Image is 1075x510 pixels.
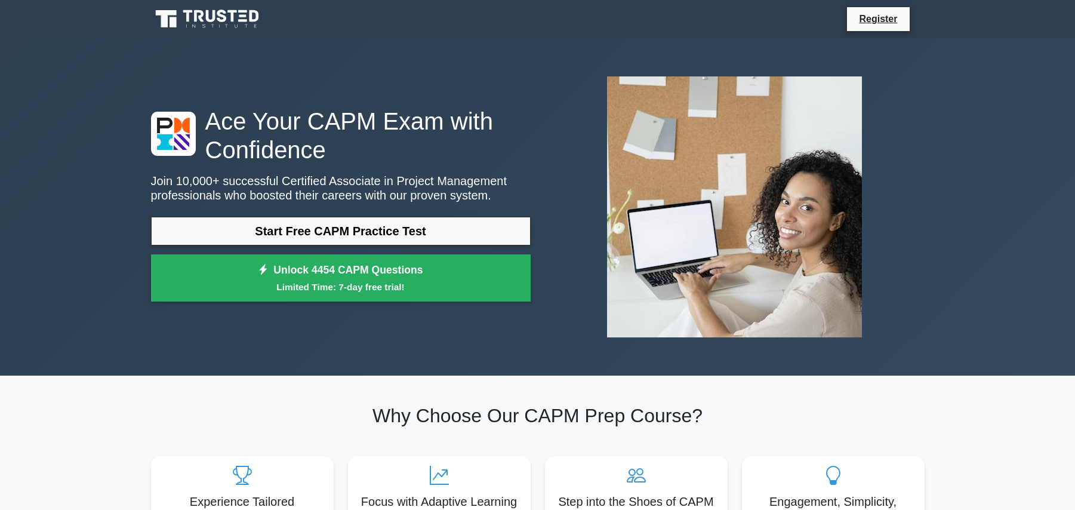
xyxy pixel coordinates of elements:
[166,280,516,294] small: Limited Time: 7-day free trial!
[151,217,531,245] a: Start Free CAPM Practice Test
[151,404,925,427] h2: Why Choose Our CAPM Prep Course?
[358,494,521,509] h5: Focus with Adaptive Learning
[852,11,904,26] a: Register
[151,107,531,164] h1: Ace Your CAPM Exam with Confidence
[151,254,531,302] a: Unlock 4454 CAPM QuestionsLimited Time: 7-day free trial!
[151,174,531,202] p: Join 10,000+ successful Certified Associate in Project Management professionals who boosted their...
